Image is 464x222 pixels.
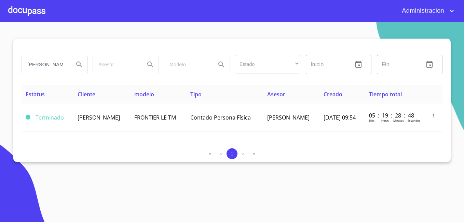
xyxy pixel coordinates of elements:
[26,91,45,98] span: Estatus
[369,91,402,98] span: Tiempo total
[381,119,389,122] p: Horas
[369,119,374,122] p: Dias
[408,119,420,122] p: Segundos
[22,55,68,74] input: search
[213,56,230,73] button: Search
[190,91,202,98] span: Tipo
[397,5,456,16] button: account of current user
[78,91,95,98] span: Cliente
[164,55,210,74] input: search
[26,115,30,120] span: Terminado
[190,114,251,121] span: Contado Persona Física
[227,148,237,159] button: 1
[71,56,87,73] button: Search
[397,5,448,16] span: Administracion
[235,55,300,73] div: ​
[324,91,342,98] span: Creado
[36,114,64,121] span: Terminado
[393,119,404,122] p: Minutos
[324,114,356,121] span: [DATE] 09:54
[134,91,154,98] span: modelo
[78,114,120,121] span: [PERSON_NAME]
[93,55,139,74] input: search
[231,151,233,156] span: 1
[267,91,285,98] span: Asesor
[142,56,159,73] button: Search
[369,112,415,119] p: 05 : 19 : 28 : 48
[134,114,176,121] span: FRONTIER LE TM
[267,114,310,121] span: [PERSON_NAME]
